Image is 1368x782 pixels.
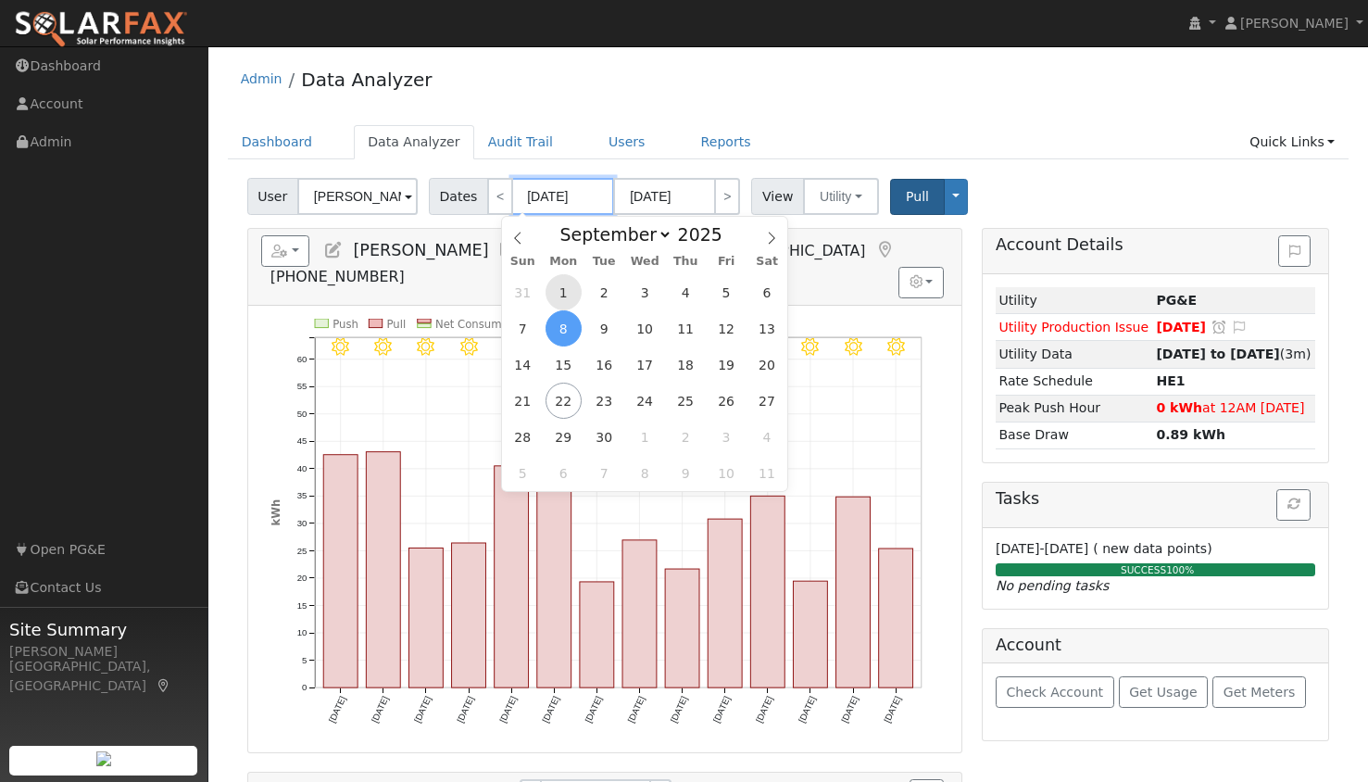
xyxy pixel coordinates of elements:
[801,338,819,356] i: 9/19 - Clear
[709,419,745,455] span: October 3, 2025
[546,274,582,310] span: September 1, 2025
[1156,373,1185,388] strong: X
[9,617,198,642] span: Site Summary
[332,338,349,356] i: 9/08 - MostlyClear
[665,256,706,268] span: Thu
[706,256,747,268] span: Fri
[505,455,541,491] span: October 5, 2025
[709,274,745,310] span: September 5, 2025
[668,383,704,419] span: September 25, 2025
[408,548,443,687] rect: onclick=""
[269,499,282,526] text: kWh
[451,543,485,687] rect: onclick=""
[1211,320,1227,334] a: Snooze this issue
[627,419,663,455] span: October 1, 2025
[455,694,476,724] text: [DATE]
[543,256,584,268] span: Mon
[625,694,646,724] text: [DATE]
[622,540,657,687] rect: onclick=""
[459,338,477,356] i: 9/11 - MostlyClear
[996,676,1114,708] button: Check Account
[270,268,405,285] span: [PHONE_NUMBER]
[296,354,307,364] text: 60
[708,519,742,687] rect: onclick=""
[627,383,663,419] span: September 24, 2025
[156,678,172,693] a: Map
[996,422,1153,448] td: Base Draw
[709,383,745,419] span: September 26, 2025
[296,381,307,391] text: 55
[417,338,434,356] i: 9/10 - MostlyClear
[353,241,488,259] span: [PERSON_NAME]
[996,489,1315,509] h5: Tasks
[668,694,689,724] text: [DATE]
[546,419,582,455] span: September 29, 2025
[241,71,282,86] a: Admin
[996,541,1088,556] span: [DATE]-[DATE]
[326,694,347,724] text: [DATE]
[996,368,1153,395] td: Rate Schedule
[672,224,739,245] input: Year
[668,455,704,491] span: October 9, 2025
[668,274,704,310] span: September 4, 2025
[750,496,784,687] rect: onclick=""
[536,369,571,687] rect: onclick=""
[584,256,624,268] span: Tue
[296,518,307,528] text: 30
[583,694,604,724] text: [DATE]
[710,694,732,724] text: [DATE]
[505,347,541,383] span: September 14, 2025
[296,435,307,446] text: 45
[498,241,519,259] a: Multi-Series Graph
[793,581,827,687] rect: onclick=""
[991,563,1324,578] div: SUCCESS
[546,383,582,419] span: September 22, 2025
[505,383,541,419] span: September 21, 2025
[996,395,1153,422] td: Peak Push Hour
[502,256,543,268] span: Sun
[996,578,1109,593] i: No pending tasks
[627,274,663,310] span: September 3, 2025
[1156,320,1206,334] span: [DATE]
[333,317,358,330] text: Push
[709,455,745,491] span: October 10, 2025
[1153,395,1315,422] td: at 12AM [DATE]
[487,178,513,215] a: <
[546,310,582,347] span: September 8, 2025
[668,347,704,383] span: September 18, 2025
[749,383,785,419] span: September 27, 2025
[366,451,400,687] rect: onclick=""
[296,463,307,473] text: 40
[1119,676,1209,708] button: Get Usage
[435,317,581,330] text: Net Consumption 450 kWh
[546,347,582,383] span: September 15, 2025
[751,178,804,215] span: View
[323,241,344,259] a: Edit User (37335)
[753,694,774,724] text: [DATE]
[296,490,307,500] text: 35
[747,256,787,268] span: Sat
[1156,293,1197,308] strong: ID: 17288432, authorized: 09/16/25
[996,235,1315,255] h5: Account Details
[996,636,1061,654] h5: Account
[412,694,433,724] text: [DATE]
[627,455,663,491] span: October 8, 2025
[835,497,870,687] rect: onclick=""
[709,347,745,383] span: September 19, 2025
[1156,427,1225,442] strong: 0.89 kWh
[580,582,614,687] rect: onclick=""
[586,310,622,347] span: September 9, 2025
[878,549,912,687] rect: onclick=""
[1166,564,1194,575] span: 100%
[1212,676,1306,708] button: Get Meters
[844,338,861,356] i: 9/20 - Clear
[803,178,879,215] button: Utility
[627,347,663,383] span: September 17, 2025
[886,338,904,356] i: 9/21 - Clear
[546,455,582,491] span: October 6, 2025
[505,274,541,310] span: August 31, 2025
[497,694,519,724] text: [DATE]
[874,241,895,259] a: Map
[505,419,541,455] span: September 28, 2025
[586,383,622,419] span: September 23, 2025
